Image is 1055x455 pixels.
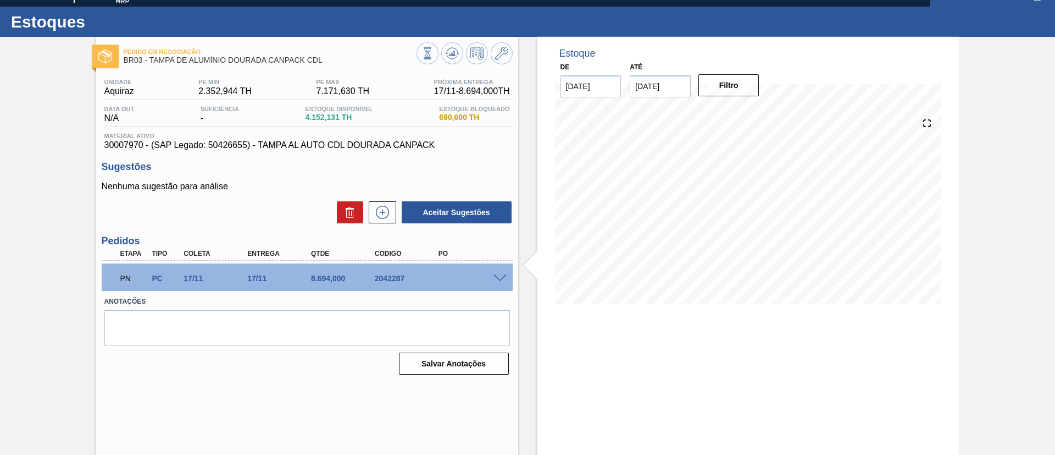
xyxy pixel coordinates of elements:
div: Pedido de Compra [149,274,182,283]
span: 4.152,131 TH [306,113,373,122]
button: Ir ao Master Data / Geral [491,42,513,64]
div: Entrega [245,250,316,257]
button: Filtro [698,74,759,96]
div: Tipo [149,250,182,257]
input: dd/mm/yyyy [630,75,691,97]
div: Pedido em Negociação [118,266,151,290]
button: Visão Geral dos Estoques [417,42,438,64]
div: Excluir Sugestões [331,201,363,223]
div: - [198,106,242,123]
span: Material ativo [104,133,510,139]
div: Estoque [559,48,596,59]
p: PN [120,274,148,283]
div: PO [436,250,507,257]
div: Código [372,250,443,257]
span: 7.171,630 TH [316,86,369,96]
div: Etapa [118,250,151,257]
button: Aceitar Sugestões [402,201,512,223]
div: Coleta [181,250,252,257]
div: N/A [102,106,137,123]
span: PE MIN [198,79,252,85]
div: Aceitar Sugestões [396,200,513,224]
span: 2.352,944 TH [198,86,252,96]
div: 17/11/2025 [245,274,316,283]
label: De [560,63,570,71]
span: Estoque Disponível [306,106,373,112]
span: 30007970 - (SAP Legado: 50426655) - TAMPA AL AUTO CDL DOURADA CANPACK [104,140,510,150]
button: Programar Estoque [466,42,488,64]
div: 17/11/2025 [181,274,252,283]
span: Próxima Entrega [434,79,510,85]
h1: Estoques [11,15,206,28]
img: Ícone [98,50,112,63]
div: 8.694,000 [308,274,380,283]
label: Anotações [104,294,510,310]
p: Nenhuma sugestão para análise [102,182,513,191]
span: Pedido em Negociação [124,48,417,55]
span: 17/11 - 8.694,000 TH [434,86,510,96]
span: Unidade [104,79,134,85]
div: Nova sugestão [363,201,396,223]
span: Aquiraz [104,86,134,96]
span: Suficiência [201,106,239,112]
button: Atualizar Gráfico [441,42,463,64]
label: Até [630,63,642,71]
span: BR03 - TAMPA DE ALUMÍNIO DOURADA CANPACK CDL [124,56,417,64]
button: Salvar Anotações [399,353,509,375]
input: dd/mm/yyyy [560,75,621,97]
div: Qtde [308,250,380,257]
h3: Sugestões [102,161,513,173]
span: PE MAX [316,79,369,85]
span: Data out [104,106,135,112]
span: Estoque Bloqueado [439,106,509,112]
div: 2042287 [372,274,443,283]
h3: Pedidos [102,235,513,247]
span: 690,600 TH [439,113,509,122]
